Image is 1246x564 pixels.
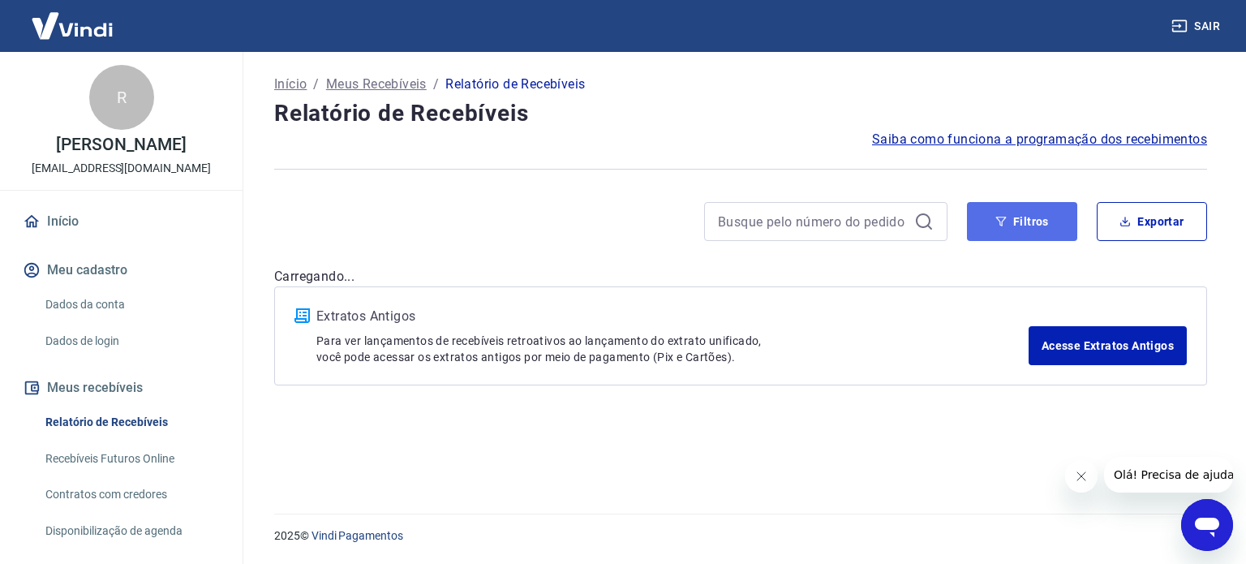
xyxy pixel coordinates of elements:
button: Meu cadastro [19,252,223,288]
p: [PERSON_NAME] [56,136,186,153]
a: Início [19,204,223,239]
a: Disponibilização de agenda [39,514,223,548]
button: Exportar [1097,202,1207,241]
p: / [313,75,319,94]
span: Olá! Precisa de ajuda? [10,11,136,24]
input: Busque pelo número do pedido [718,209,908,234]
a: Meus Recebíveis [326,75,427,94]
a: Acesse Extratos Antigos [1029,326,1187,365]
p: Relatório de Recebíveis [445,75,585,94]
button: Sair [1168,11,1227,41]
a: Saiba como funciona a programação dos recebimentos [872,130,1207,149]
p: Extratos Antigos [316,307,1029,326]
a: Relatório de Recebíveis [39,406,223,439]
iframe: Mensagem da empresa [1104,457,1233,493]
div: R [89,65,154,130]
a: Dados da conta [39,288,223,321]
a: Dados de login [39,325,223,358]
a: Início [274,75,307,94]
button: Meus recebíveis [19,370,223,406]
h4: Relatório de Recebíveis [274,97,1207,130]
p: 2025 © [274,527,1207,545]
iframe: Fechar mensagem [1065,460,1098,493]
img: Vindi [19,1,125,50]
a: Vindi Pagamentos [311,529,403,542]
img: ícone [294,308,310,323]
p: Para ver lançamentos de recebíveis retroativos ao lançamento do extrato unificado, você pode aces... [316,333,1029,365]
a: Contratos com credores [39,478,223,511]
p: [EMAIL_ADDRESS][DOMAIN_NAME] [32,160,211,177]
p: / [433,75,439,94]
button: Filtros [967,202,1077,241]
a: Recebíveis Futuros Online [39,442,223,476]
iframe: Botão para abrir a janela de mensagens [1181,499,1233,551]
p: Carregando... [274,267,1207,286]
